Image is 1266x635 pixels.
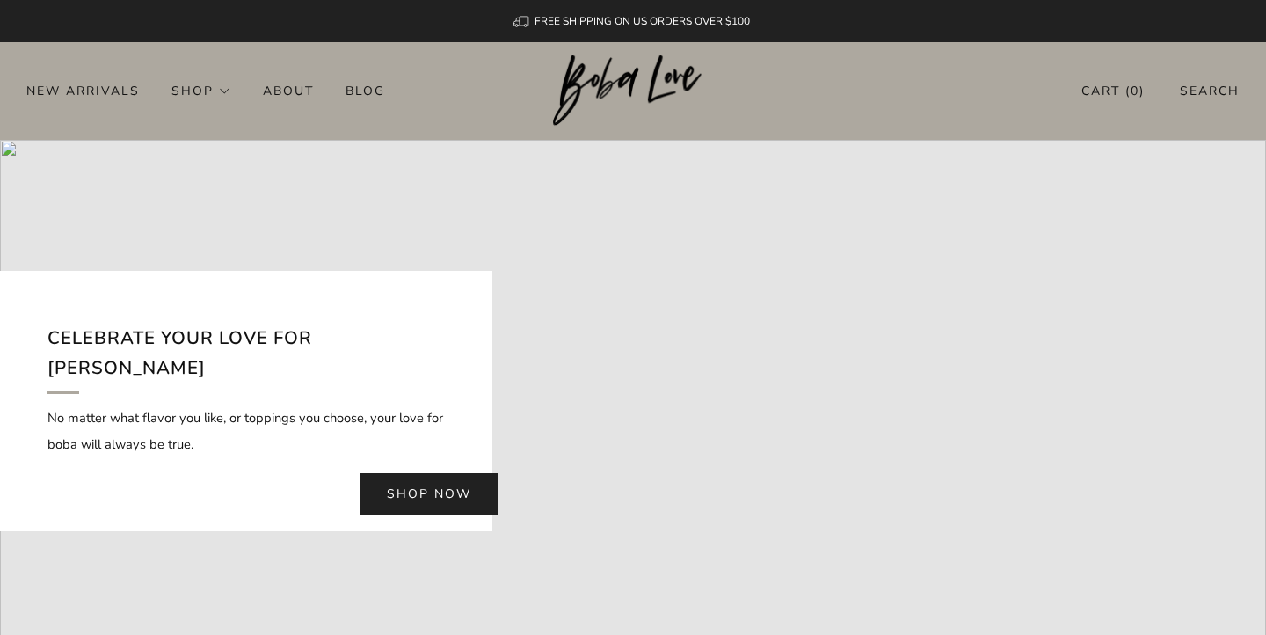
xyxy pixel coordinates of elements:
[346,77,385,105] a: Blog
[26,77,140,105] a: New Arrivals
[263,77,314,105] a: About
[47,324,445,393] h2: Celebrate your love for [PERSON_NAME]
[360,473,498,515] a: Shop now
[1180,77,1240,106] a: Search
[1131,83,1139,99] items-count: 0
[47,405,445,457] p: No matter what flavor you like, or toppings you choose, your love for boba will always be true.
[171,77,231,105] a: Shop
[535,14,750,28] span: FREE SHIPPING ON US ORDERS OVER $100
[1081,77,1145,106] a: Cart
[553,55,714,127] img: Boba Love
